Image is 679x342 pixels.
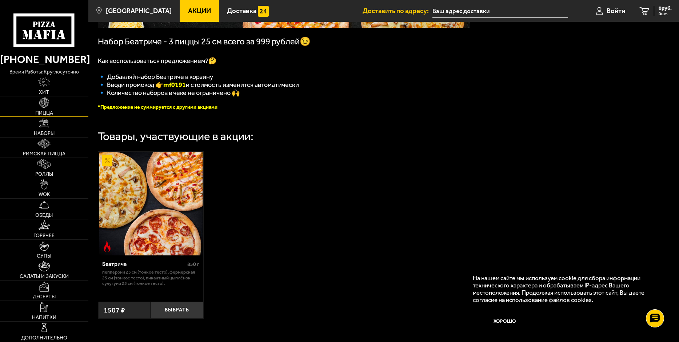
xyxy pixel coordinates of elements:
[21,335,67,341] span: Дополнительно
[187,261,199,267] span: 850 г
[227,8,256,15] span: Доставка
[37,254,51,259] span: Супы
[102,155,112,166] img: Акционный
[163,81,186,89] b: mf0191
[35,213,53,218] span: Обеды
[363,8,432,15] span: Доставить по адресу:
[151,302,203,319] button: Выбрать
[98,36,311,47] span: Набор Беатриче - 3 пиццы 25 см всего за 999 рублей😉
[34,131,55,136] span: Наборы
[98,81,299,89] span: 🔹 Вводи промокод 👉 и стоимость изменится автоматически
[473,310,536,331] button: Хорошо
[102,261,186,268] div: Беатриче
[258,6,268,16] img: 15daf4d41897b9f0e9f617042186c801.svg
[98,57,216,65] span: Как воспользоваться предложением?🤔
[188,8,211,15] span: Акции
[98,89,240,97] span: 🔹 Количество наборов в чеке не ограничено 🙌
[99,152,203,255] img: Беатриче
[32,315,56,320] span: Напитки
[35,111,53,116] span: Пицца
[39,192,50,197] span: WOK
[98,152,203,255] a: АкционныйОстрое блюдоБеатриче
[98,131,253,142] div: Товары, участвующие в акции:
[33,294,56,299] span: Десерты
[607,8,625,15] span: Войти
[98,104,217,110] font: *Предложение не суммируется с другими акциями
[102,241,112,252] img: Острое блюдо
[39,90,49,95] span: Хит
[659,6,672,11] span: 0 руб.
[106,8,172,15] span: [GEOGRAPHIC_DATA]
[104,306,125,314] span: 1507 ₽
[33,233,55,238] span: Горячее
[659,12,672,16] span: 0 шт.
[98,73,213,81] span: 🔹 Добавляй набор Беатриче в корзину
[473,274,658,304] p: На нашем сайте мы используем cookie для сбора информации технического характера и обрабатываем IP...
[23,151,65,156] span: Римская пицца
[20,274,69,279] span: Салаты и закуски
[102,269,200,286] p: Пепперони 25 см (тонкое тесто), Фермерская 25 см (тонкое тесто), Пикантный цыплёнок сулугуни 25 с...
[35,172,53,177] span: Роллы
[432,4,568,18] input: Ваш адрес доставки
